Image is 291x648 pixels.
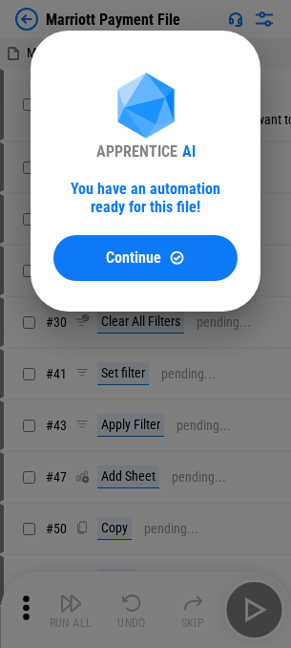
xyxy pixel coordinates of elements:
div: APPRENTICE [96,142,177,161]
span: Continue [106,250,161,266]
img: Continue [169,249,185,266]
button: ContinueContinue [53,235,238,281]
img: Apprentice AI [108,73,184,142]
div: AI [182,142,196,161]
div: You have an automation ready for this file! [53,180,238,216]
